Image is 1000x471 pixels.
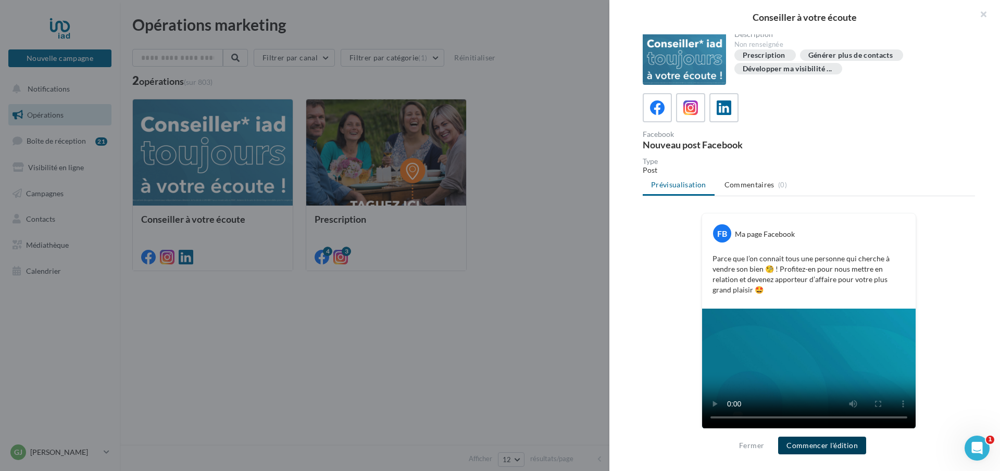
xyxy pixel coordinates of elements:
span: Commentaires [724,180,774,190]
button: Commencer l'édition [778,437,866,454]
div: Facebook [643,131,805,138]
button: Fermer [735,439,768,452]
div: Générer plus de contacts [808,52,893,59]
div: Post [643,165,975,175]
img: website_grey.svg [17,27,25,35]
div: Ma page Facebook [735,229,795,239]
div: Non renseignée [734,40,967,49]
div: Description [734,31,967,38]
div: Domaine [55,61,80,68]
div: Prescription [743,52,785,59]
div: Type [643,158,975,165]
div: Mots-clés [131,61,157,68]
iframe: Intercom live chat [965,436,990,461]
div: Nouveau post Facebook [643,140,805,149]
div: FB [713,224,731,243]
p: Parce que l’on connait tous une personne qui cherche à vendre son bien 🧐 ! Profitez-en pour nous ... [712,253,905,295]
img: tab_domain_overview_orange.svg [43,60,52,69]
img: logo_orange.svg [17,17,25,25]
img: tab_keywords_by_traffic_grey.svg [120,60,128,69]
div: Conseiller à votre écoute [626,12,983,22]
span: Développer ma visibilité ... [743,65,832,72]
span: (0) [778,181,787,189]
span: 1 [986,436,994,444]
div: v 4.0.25 [29,17,51,25]
div: Domaine: [DOMAIN_NAME] [27,27,118,35]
